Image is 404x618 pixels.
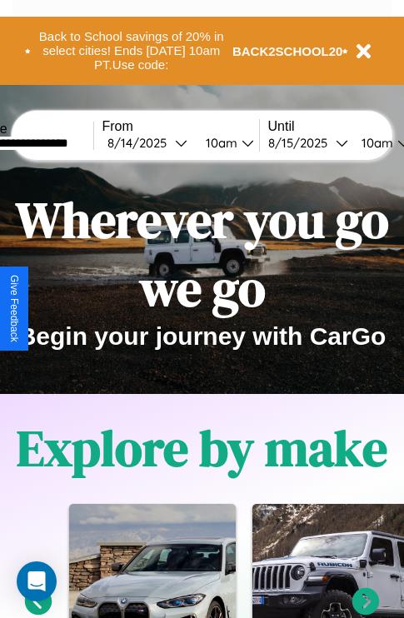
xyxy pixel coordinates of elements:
[17,414,387,482] h1: Explore by make
[17,561,57,601] div: Open Intercom Messenger
[353,135,397,151] div: 10am
[102,134,192,152] button: 8/14/2025
[197,135,242,151] div: 10am
[192,134,259,152] button: 10am
[102,119,259,134] label: From
[232,44,343,58] b: BACK2SCHOOL20
[8,275,20,342] div: Give Feedback
[268,135,336,151] div: 8 / 15 / 2025
[107,135,175,151] div: 8 / 14 / 2025
[31,25,232,77] button: Back to School savings of 20% in select cities! Ends [DATE] 10am PT.Use code:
